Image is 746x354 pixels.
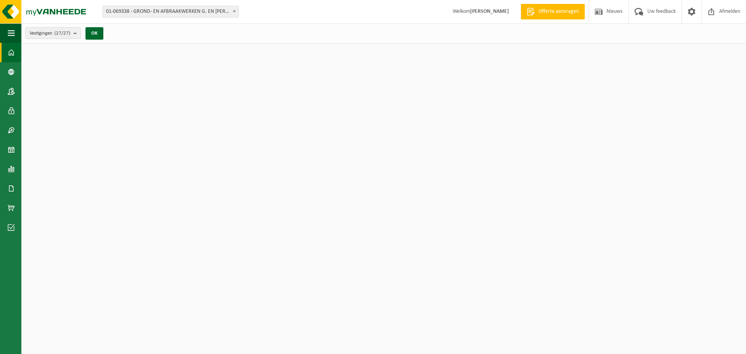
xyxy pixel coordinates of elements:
[85,27,103,40] button: OK
[470,9,509,14] strong: [PERSON_NAME]
[54,31,70,36] count: (27/27)
[30,28,70,39] span: Vestigingen
[103,6,238,17] span: 01-069338 - GROND- EN AFBRAAKWERKEN G. EN A. DE MEUTER - TERNAT
[537,8,581,16] span: Offerte aanvragen
[103,6,239,17] span: 01-069338 - GROND- EN AFBRAAKWERKEN G. EN A. DE MEUTER - TERNAT
[25,27,81,39] button: Vestigingen(27/27)
[521,4,585,19] a: Offerte aanvragen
